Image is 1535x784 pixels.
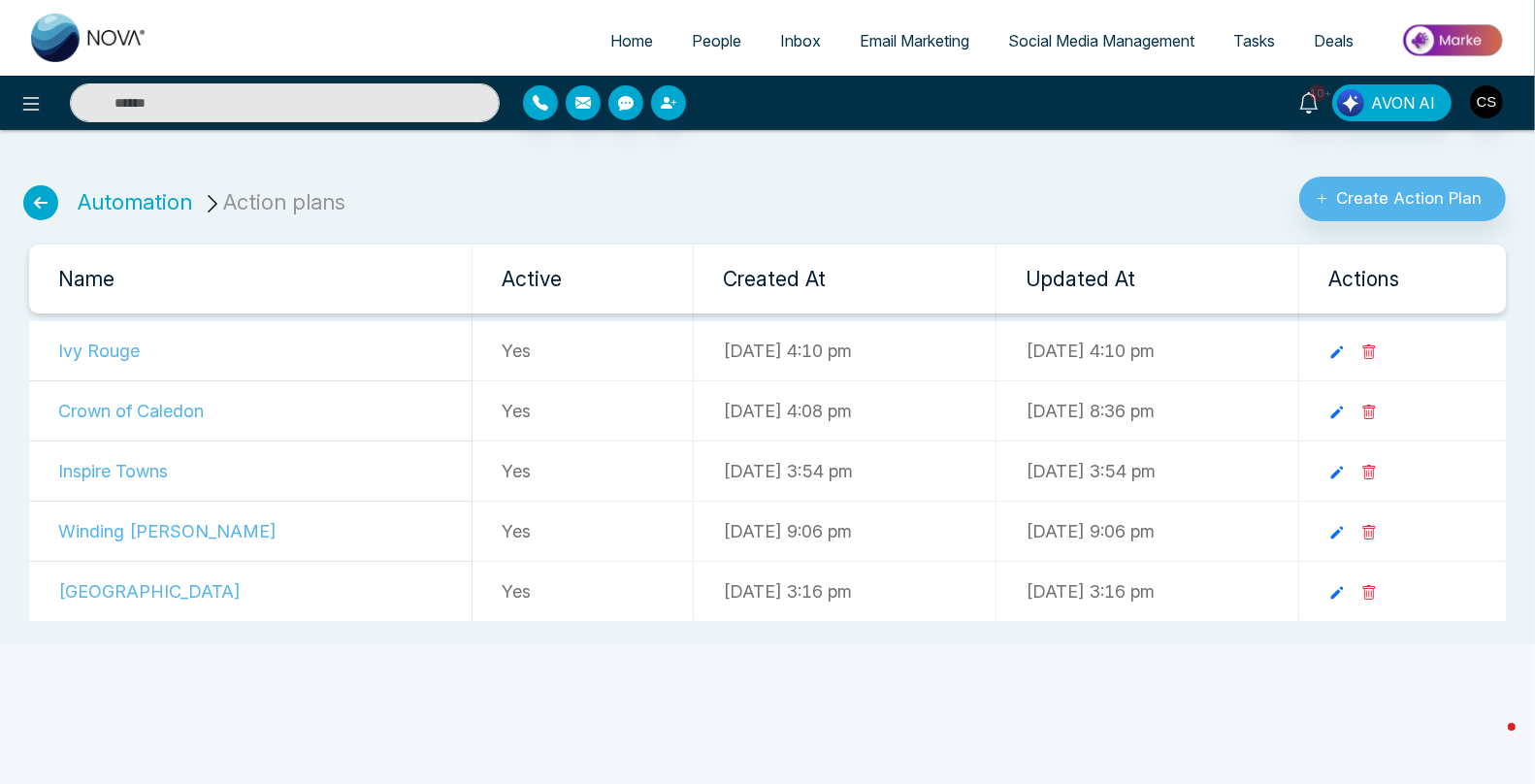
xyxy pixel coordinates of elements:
td: [DATE] 4:10 pm [694,321,996,381]
img: User Avatar [1470,85,1503,118]
td: [DATE] 3:54 pm [996,441,1299,502]
td: Yes [473,441,694,502]
button: Create Action Plan [1299,177,1506,221]
td: Yes [473,381,694,441]
td: [GEOGRAPHIC_DATA] [29,562,473,622]
span: Home [610,31,653,50]
td: Ivy Rouge [29,321,473,381]
td: [DATE] 3:16 pm [996,562,1299,622]
td: [DATE] 4:08 pm [694,381,996,441]
th: Created At [694,245,996,314]
img: Nova CRM Logo [31,14,147,62]
td: Yes [473,502,694,562]
td: [DATE] 4:10 pm [996,321,1299,381]
td: Inspire Towns [29,441,473,502]
img: Market-place.gif [1383,18,1523,62]
span: Deals [1314,31,1354,50]
td: Yes [473,321,694,381]
a: Email Marketing [840,22,989,59]
th: Active [473,245,694,314]
a: Home [591,22,672,59]
td: [DATE] 9:06 pm [996,502,1299,562]
span: Social Media Management [1008,31,1194,50]
th: Updated At [996,245,1299,314]
span: AVON AI [1371,91,1435,114]
span: People [692,31,741,50]
a: Create Action Plan [1284,161,1523,221]
button: AVON AI [1332,84,1452,121]
td: Crown of Caledon [29,381,473,441]
td: [DATE] 9:06 pm [694,502,996,562]
td: [DATE] 3:54 pm [694,441,996,502]
span: 10+ [1309,84,1326,102]
td: Yes [473,562,694,622]
a: People [672,22,761,59]
a: Deals [1294,22,1373,59]
a: Tasks [1214,22,1294,59]
a: Inbox [761,22,840,59]
a: Social Media Management [989,22,1214,59]
th: Name [29,245,473,314]
span: Email Marketing [860,31,969,50]
a: Automation [78,189,192,214]
td: [DATE] 8:36 pm [996,381,1299,441]
span: Tasks [1233,31,1275,50]
span: Inbox [780,31,821,50]
a: 10+ [1286,84,1332,118]
iframe: Intercom live chat [1469,718,1516,765]
td: Winding [PERSON_NAME] [29,502,473,562]
img: Lead Flow [1337,89,1364,116]
th: Actions [1299,245,1506,314]
li: Action plans [202,186,352,218]
td: [DATE] 3:16 pm [694,562,996,622]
